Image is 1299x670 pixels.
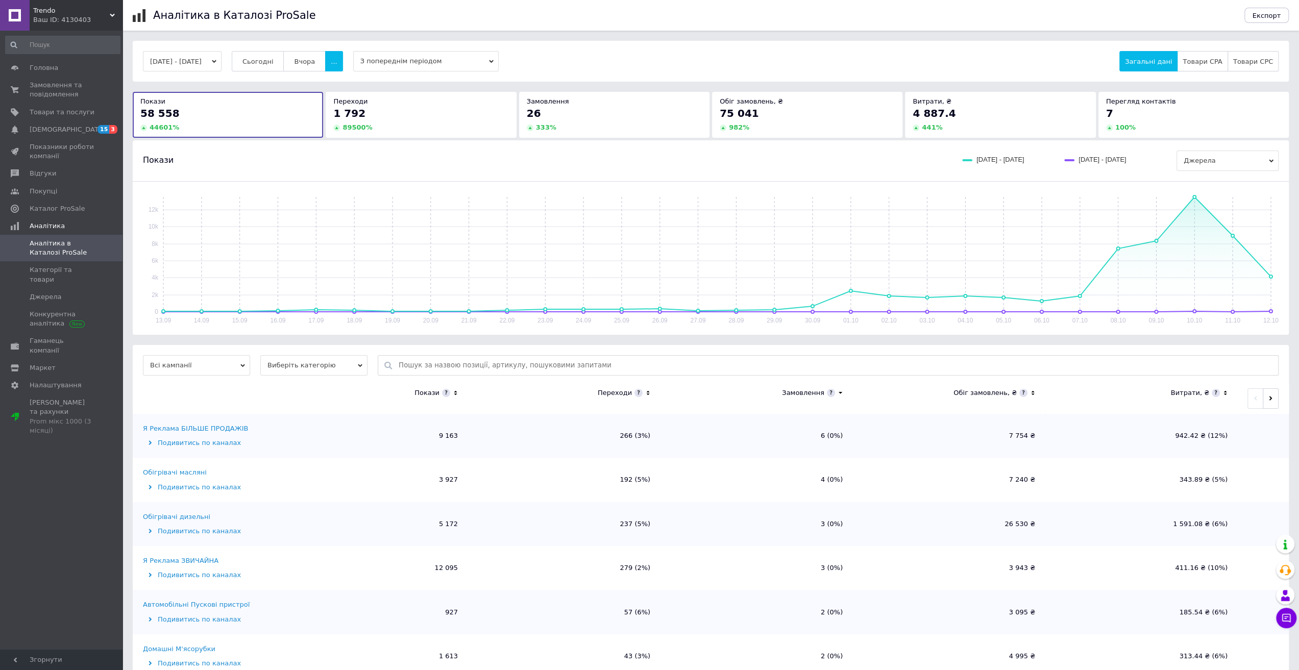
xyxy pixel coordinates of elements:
div: Подивитись по каналах [143,483,273,492]
div: Подивитись по каналах [143,615,273,624]
span: Вчора [294,58,315,65]
td: 7 754 ₴ [853,414,1045,458]
button: Вчора [283,51,326,71]
div: Покази [414,388,439,398]
text: 6k [152,257,159,264]
span: Перегляд контактів [1106,97,1176,105]
span: Витрати, ₴ [913,97,951,105]
text: 04.10 [958,317,973,324]
span: Показники роботи компанії [30,142,94,161]
text: 24.09 [576,317,591,324]
span: Trendo [33,6,110,15]
div: Я Реклама БІЛЬШЕ ПРОДАЖІВ [143,424,248,433]
div: Обігрівачі масляні [143,468,207,477]
text: 22.09 [499,317,514,324]
span: Виберіть категорію [260,355,367,376]
text: 17.09 [308,317,324,324]
td: 237 (5%) [468,502,660,546]
td: 3 927 [276,458,468,502]
text: 15.09 [232,317,248,324]
div: Витрати, ₴ [1170,388,1209,398]
td: 5 172 [276,502,468,546]
text: 25.09 [614,317,629,324]
span: Всі кампанії [143,355,250,376]
text: 21.09 [461,317,477,324]
span: Покази [143,155,174,166]
span: Маркет [30,363,56,373]
input: Пошук за назвою позиції, артикулу, пошуковими запитами [399,356,1273,375]
div: Автомобільні Пускові пристрої [143,600,250,609]
span: 7 [1106,107,1113,119]
button: [DATE] - [DATE] [143,51,222,71]
span: Налаштування [30,381,82,390]
div: Ваш ID: 4130403 [33,15,122,24]
span: Головна [30,63,58,72]
span: З попереднім періодом [353,51,499,71]
td: 3 095 ₴ [853,590,1045,634]
span: [PERSON_NAME] та рахунки [30,398,94,435]
div: Подивитись по каналах [143,438,273,448]
div: Подивитись по каналах [143,527,273,536]
text: 12.10 [1263,317,1279,324]
div: Переходи [598,388,632,398]
span: [DEMOGRAPHIC_DATA] [30,125,105,134]
text: 05.10 [996,317,1011,324]
span: Джерела [1177,151,1279,171]
span: Аналітика в Каталозі ProSale [30,239,94,257]
span: 982 % [729,123,749,131]
td: 26 530 ₴ [853,502,1045,546]
span: Конкурентна аналітика [30,310,94,328]
span: 44601 % [150,123,179,131]
text: 03.10 [919,317,935,324]
span: Аналітика [30,221,65,231]
span: Гаманець компанії [30,336,94,355]
td: 942.42 ₴ (12%) [1045,414,1238,458]
td: 279 (2%) [468,546,660,590]
span: Категорії та товари [30,265,94,284]
h1: Аналітика в Каталозі ProSale [153,9,315,21]
text: 23.09 [537,317,553,324]
text: 8k [152,240,159,247]
td: 12 095 [276,546,468,590]
span: Покупці [30,187,57,196]
td: 4 (0%) [660,458,853,502]
text: 2k [152,291,159,299]
text: 30.09 [805,317,820,324]
button: Чат з покупцем [1276,608,1296,628]
td: 7 240 ₴ [853,458,1045,502]
span: 26 [527,107,541,119]
div: Подивитись по каналах [143,570,273,580]
span: 3 [109,125,117,134]
span: Товари та послуги [30,108,94,117]
span: 89500 % [342,123,372,131]
button: Товари CPC [1228,51,1279,71]
td: 9 163 [276,414,468,458]
td: 343.89 ₴ (5%) [1045,458,1238,502]
span: Товари CPA [1183,58,1222,65]
span: 1 792 [333,107,365,119]
text: 19.09 [385,317,400,324]
text: 13.09 [156,317,171,324]
text: 27.09 [690,317,705,324]
span: Товари CPC [1233,58,1273,65]
span: Переходи [333,97,367,105]
text: 12k [149,206,159,213]
td: 3 (0%) [660,502,853,546]
td: 192 (5%) [468,458,660,502]
text: 0 [155,308,158,315]
td: 3 943 ₴ [853,546,1045,590]
span: ... [331,58,337,65]
span: 333 % [536,123,556,131]
input: Пошук [5,36,120,54]
td: 3 (0%) [660,546,853,590]
span: Покази [140,97,165,105]
div: Я Реклама ЗВИЧАЙНА [143,556,218,565]
td: 266 (3%) [468,414,660,458]
span: Обіг замовлень, ₴ [720,97,783,105]
td: 1 591.08 ₴ (6%) [1045,502,1238,546]
text: 06.10 [1034,317,1049,324]
td: 2 (0%) [660,590,853,634]
text: 01.10 [843,317,859,324]
td: 6 (0%) [660,414,853,458]
text: 20.09 [423,317,438,324]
